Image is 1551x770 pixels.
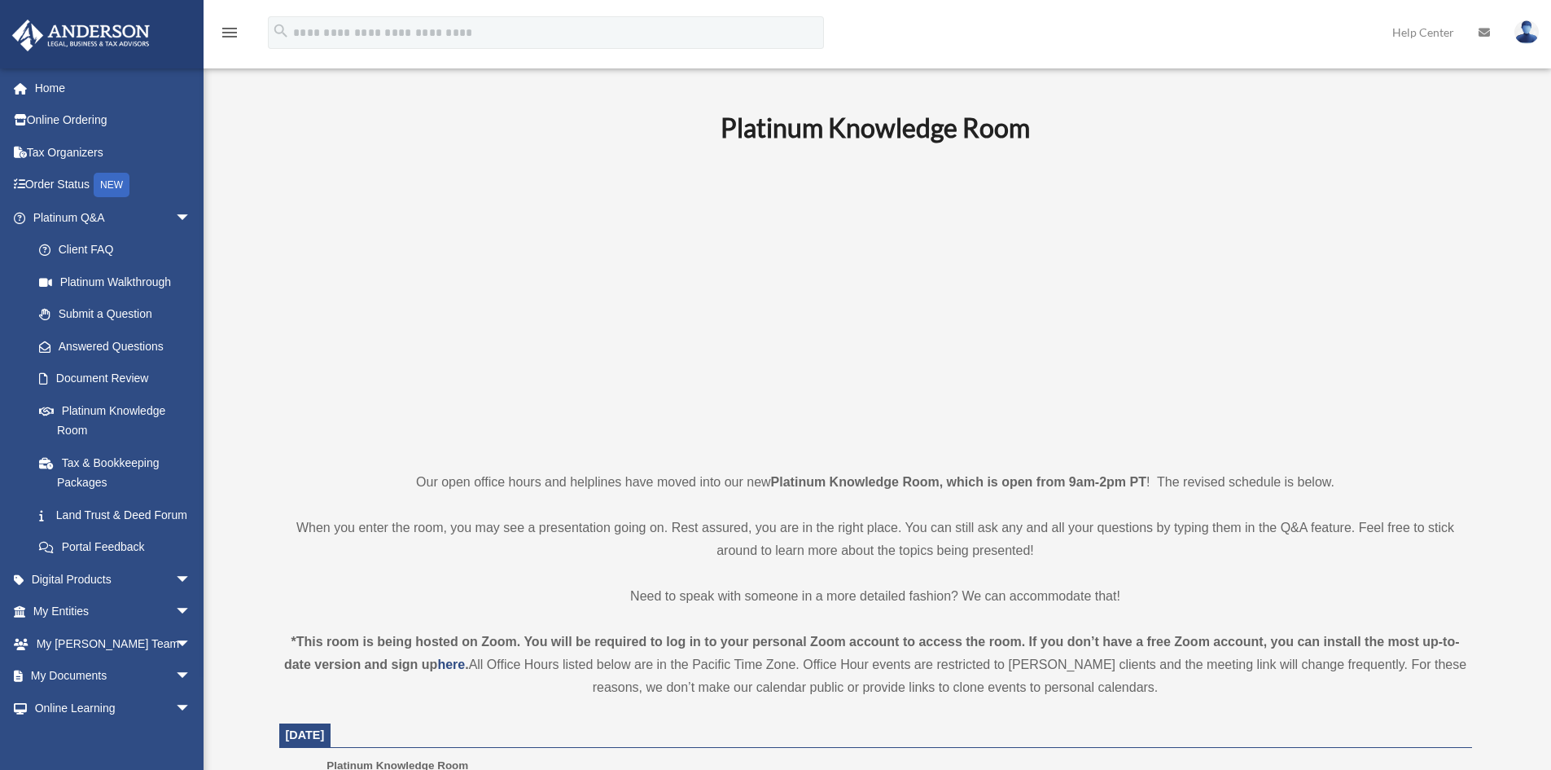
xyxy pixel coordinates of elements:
p: Our open office hours and helplines have moved into our new ! The revised schedule is below. [279,471,1472,494]
a: Document Review [23,363,216,395]
b: Platinum Knowledge Room [721,112,1030,143]
div: NEW [94,173,129,197]
a: menu [220,29,239,42]
a: Answered Questions [23,330,216,363]
a: My Documentsarrow_drop_down [11,660,216,693]
iframe: 231110_Toby_KnowledgeRoom [631,165,1119,441]
a: Online Learningarrow_drop_down [11,692,216,724]
a: Platinum Knowledge Room [23,394,208,447]
a: Platinum Q&Aarrow_drop_down [11,201,216,234]
i: menu [220,23,239,42]
strong: *This room is being hosted on Zoom. You will be required to log in to your personal Zoom account ... [284,635,1460,671]
img: Anderson Advisors Platinum Portal [7,20,155,51]
a: Tax & Bookkeeping Packages [23,447,216,499]
a: My [PERSON_NAME] Teamarrow_drop_down [11,627,216,660]
a: Home [11,72,216,104]
span: [DATE] [286,728,325,741]
span: arrow_drop_down [175,563,208,596]
p: Need to speak with someone in a more detailed fashion? We can accommodate that! [279,585,1472,608]
a: Online Ordering [11,104,216,137]
a: Tax Organizers [11,136,216,169]
strong: . [465,658,468,671]
a: Submit a Question [23,298,216,331]
a: Order StatusNEW [11,169,216,202]
div: All Office Hours listed below are in the Pacific Time Zone. Office Hour events are restricted to ... [279,631,1472,699]
a: Portal Feedback [23,531,216,564]
a: here [437,658,465,671]
a: Digital Productsarrow_drop_down [11,563,216,596]
span: arrow_drop_down [175,660,208,693]
a: Land Trust & Deed Forum [23,499,216,531]
a: My Entitiesarrow_drop_down [11,596,216,628]
img: User Pic [1514,20,1539,44]
span: arrow_drop_down [175,596,208,629]
i: search [272,22,290,40]
span: arrow_drop_down [175,627,208,661]
strong: Platinum Knowledge Room, which is open from 9am-2pm PT [771,475,1146,489]
p: When you enter the room, you may see a presentation going on. Rest assured, you are in the right ... [279,517,1472,562]
span: arrow_drop_down [175,201,208,235]
span: arrow_drop_down [175,692,208,725]
a: Client FAQ [23,234,216,266]
a: Platinum Walkthrough [23,266,216,298]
